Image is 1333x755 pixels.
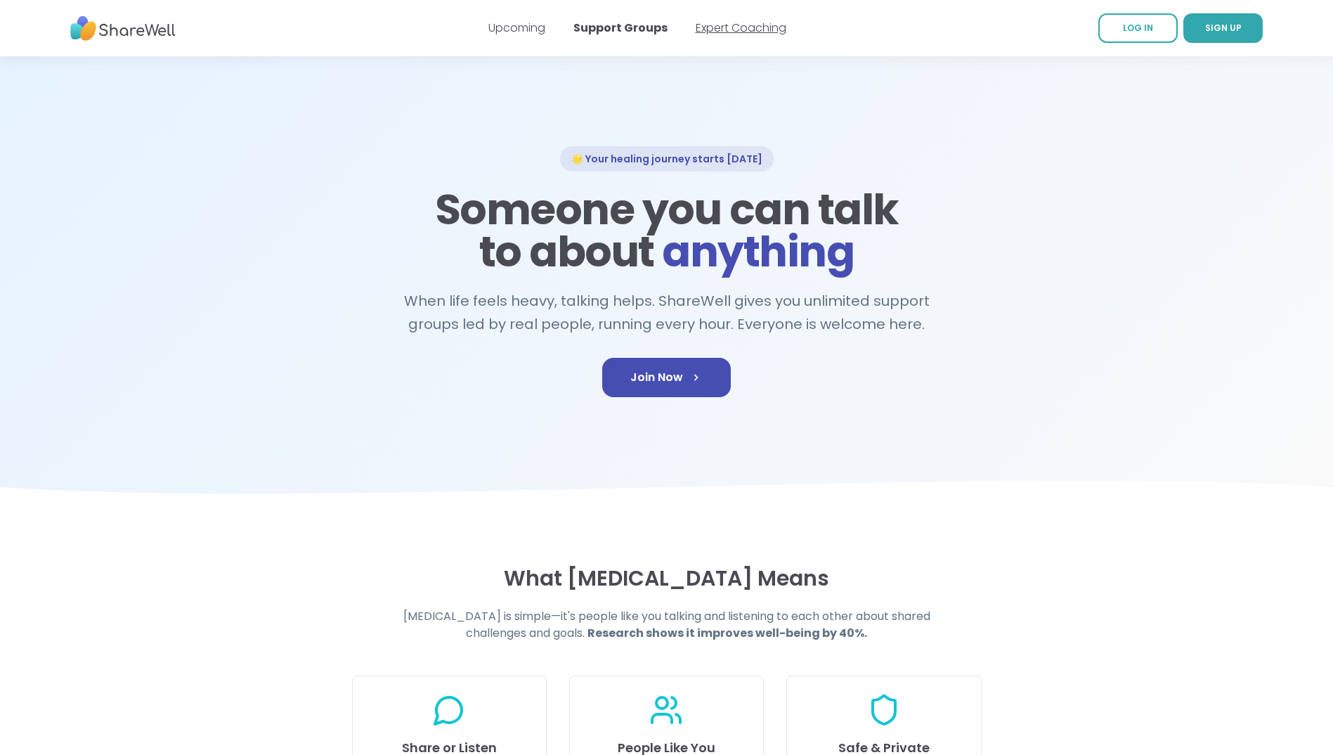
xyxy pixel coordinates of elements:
[488,20,545,36] a: Upcoming
[662,222,854,281] span: anything
[352,566,982,591] h3: What [MEDICAL_DATA] Means
[630,369,703,386] span: Join Now
[587,625,867,641] strong: Research shows it improves well-being by 40%.
[1123,22,1153,34] span: LOG IN
[1098,13,1178,43] a: LOG IN
[70,9,176,48] img: ShareWell Nav Logo
[573,20,668,36] a: Support Groups
[431,188,903,273] h1: Someone you can talk to about
[397,290,937,335] h2: When life feels heavy, talking helps. ShareWell gives you unlimited support groups led by real pe...
[560,146,774,172] div: 🌟 Your healing journey starts [DATE]
[602,358,731,397] a: Join Now
[696,20,786,36] a: Expert Coaching
[1205,22,1242,34] span: SIGN UP
[1183,13,1263,43] a: SIGN UP
[397,608,937,642] h4: [MEDICAL_DATA] is simple—it's people like you talking and listening to each other about shared ch...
